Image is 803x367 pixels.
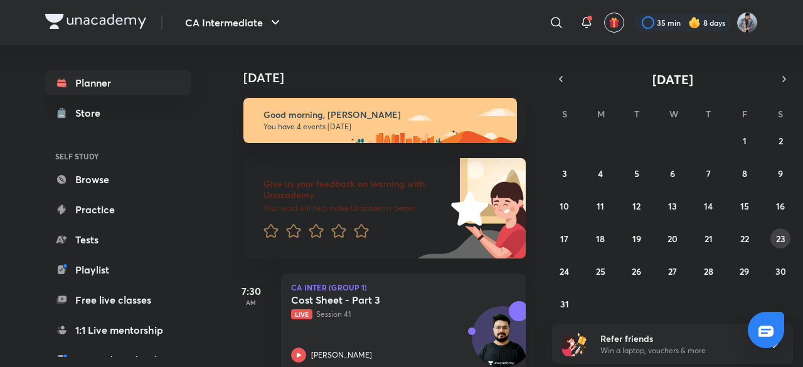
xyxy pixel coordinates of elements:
[669,108,678,120] abbr: Wednesday
[45,257,191,282] a: Playlist
[597,200,604,212] abbr: August 11, 2025
[600,332,755,345] h6: Refer friends
[743,135,747,147] abbr: August 1, 2025
[652,71,693,88] span: [DATE]
[775,265,786,277] abbr: August 30, 2025
[596,265,605,277] abbr: August 25, 2025
[243,70,538,85] h4: [DATE]
[634,168,639,179] abbr: August 5, 2025
[662,261,683,281] button: August 27, 2025
[291,284,516,291] p: CA Inter (Group 1)
[632,200,641,212] abbr: August 12, 2025
[627,163,647,183] button: August 5, 2025
[178,10,290,35] button: CA Intermediate
[590,163,610,183] button: August 4, 2025
[770,196,790,216] button: August 16, 2025
[291,309,312,319] span: Live
[706,108,711,120] abbr: Thursday
[597,108,605,120] abbr: Monday
[562,108,567,120] abbr: Sunday
[740,200,749,212] abbr: August 15, 2025
[560,233,568,245] abbr: August 17, 2025
[698,196,718,216] button: August 14, 2025
[742,108,747,120] abbr: Friday
[705,233,713,245] abbr: August 21, 2025
[779,135,783,147] abbr: August 2, 2025
[698,261,718,281] button: August 28, 2025
[668,200,677,212] abbr: August 13, 2025
[735,228,755,248] button: August 22, 2025
[570,70,775,88] button: [DATE]
[735,163,755,183] button: August 8, 2025
[226,284,276,299] h5: 7:30
[596,233,605,245] abbr: August 18, 2025
[742,168,747,179] abbr: August 8, 2025
[555,196,575,216] button: August 10, 2025
[226,299,276,306] p: AM
[632,265,641,277] abbr: August 26, 2025
[740,233,749,245] abbr: August 22, 2025
[560,200,569,212] abbr: August 10, 2025
[600,345,755,356] p: Win a laptop, vouchers & more
[604,13,624,33] button: avatar
[555,163,575,183] button: August 3, 2025
[667,233,678,245] abbr: August 20, 2025
[770,228,790,248] button: August 23, 2025
[627,228,647,248] button: August 19, 2025
[670,168,675,179] abbr: August 6, 2025
[776,200,785,212] abbr: August 16, 2025
[562,168,567,179] abbr: August 3, 2025
[45,100,191,125] a: Store
[740,265,749,277] abbr: August 29, 2025
[627,261,647,281] button: August 26, 2025
[45,14,146,32] a: Company Logo
[627,196,647,216] button: August 12, 2025
[45,14,146,29] img: Company Logo
[662,163,683,183] button: August 6, 2025
[735,130,755,151] button: August 1, 2025
[408,158,526,258] img: feedback_image
[598,168,603,179] abbr: August 4, 2025
[45,227,191,252] a: Tests
[45,287,191,312] a: Free live classes
[560,265,569,277] abbr: August 24, 2025
[737,12,758,33] img: Manthan Hasija
[45,197,191,222] a: Practice
[590,196,610,216] button: August 11, 2025
[776,233,785,245] abbr: August 23, 2025
[590,228,610,248] button: August 18, 2025
[263,109,506,120] h6: Good morning, [PERSON_NAME]
[698,228,718,248] button: August 21, 2025
[735,196,755,216] button: August 15, 2025
[263,178,447,201] h6: Give us your feedback on learning with Unacademy
[704,200,713,212] abbr: August 14, 2025
[634,108,639,120] abbr: Tuesday
[291,309,488,320] p: Session 41
[662,228,683,248] button: August 20, 2025
[75,105,108,120] div: Store
[555,294,575,314] button: August 31, 2025
[662,196,683,216] button: August 13, 2025
[45,146,191,167] h6: SELF STUDY
[778,108,783,120] abbr: Saturday
[291,294,447,306] h5: Cost Sheet - Part 3
[609,17,620,28] img: avatar
[45,167,191,192] a: Browse
[263,203,447,213] p: Your word will help make Unacademy better
[562,331,587,356] img: referral
[770,163,790,183] button: August 9, 2025
[45,70,191,95] a: Planner
[263,122,506,132] p: You have 4 events [DATE]
[45,317,191,343] a: 1:1 Live mentorship
[735,261,755,281] button: August 29, 2025
[243,98,517,143] img: morning
[632,233,641,245] abbr: August 19, 2025
[770,130,790,151] button: August 2, 2025
[698,163,718,183] button: August 7, 2025
[778,168,783,179] abbr: August 9, 2025
[770,261,790,281] button: August 30, 2025
[668,265,677,277] abbr: August 27, 2025
[311,349,372,361] p: [PERSON_NAME]
[590,261,610,281] button: August 25, 2025
[704,265,713,277] abbr: August 28, 2025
